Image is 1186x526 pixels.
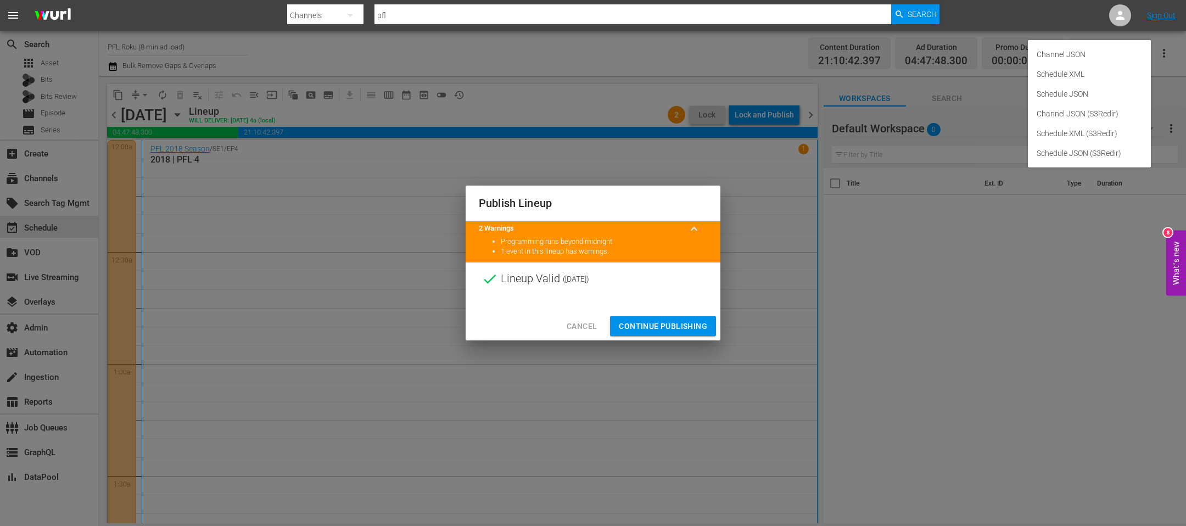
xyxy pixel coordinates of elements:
title: 2 Warnings [479,223,681,234]
button: Continue Publishing [610,316,716,337]
div: Lineup Valid [466,262,720,295]
span: ( [DATE] ) [563,271,589,287]
div: Schedule JSON (S3Redir) [1037,143,1142,163]
button: Cancel [558,316,606,337]
span: Continue Publishing [619,320,707,333]
div: Channel JSON (S3Redir) [1037,104,1142,124]
button: Open Feedback Widget [1166,231,1186,296]
div: Schedule XML [1037,64,1142,84]
a: Sign Out [1147,11,1176,20]
img: ans4CAIJ8jUAAAAAAAAAAAAAAAAAAAAAAAAgQb4GAAAAAAAAAAAAAAAAAAAAAAAAJMjXAAAAAAAAAAAAAAAAAAAAAAAAgAT5G... [26,3,79,29]
li: 1 event in this lineup has warnings. [501,247,707,257]
span: menu [7,9,20,22]
span: Cancel [567,320,597,333]
h2: Publish Lineup [479,194,707,212]
div: Schedule JSON [1037,84,1142,104]
div: Channel JSON [1037,44,1142,64]
span: Search [908,4,937,24]
div: Schedule XML (S3Redir) [1037,124,1142,143]
span: keyboard_arrow_up [687,222,701,236]
button: keyboard_arrow_up [681,216,707,242]
li: Programming runs beyond midnight [501,237,707,247]
div: 8 [1163,228,1172,237]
